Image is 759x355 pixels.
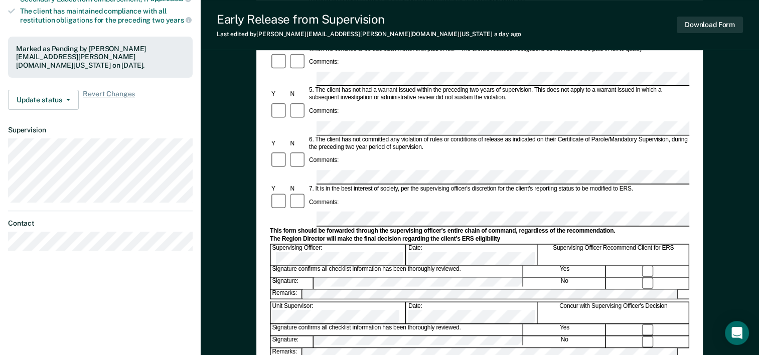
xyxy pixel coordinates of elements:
[725,321,749,345] div: Open Intercom Messenger
[289,91,308,98] div: N
[8,219,193,228] dt: Contact
[538,302,689,323] div: Concur with Supervising Officer's Decision
[308,108,340,115] div: Comments:
[524,278,606,289] div: No
[308,87,689,102] div: 5. The client has not had a warrant issued within the preceding two years of supervision. This do...
[308,185,689,193] div: 7. It is in the best interest of society, per the supervising officer's discretion for the client...
[494,31,521,38] span: a day ago
[524,336,606,347] div: No
[271,278,314,289] div: Signature:
[270,185,288,193] div: Y
[524,324,606,335] div: Yes
[407,302,537,323] div: Date:
[270,91,288,98] div: Y
[270,235,689,243] div: The Region Director will make the final decision regarding the client's ERS eligibility
[271,336,314,347] div: Signature:
[677,17,743,33] button: Download Form
[20,7,193,24] div: The client has maintained compliance with all restitution obligations for the preceding two
[308,199,340,206] div: Comments:
[271,290,303,299] div: Remarks:
[407,244,537,265] div: Date:
[271,302,406,323] div: Unit Supervisor:
[289,140,308,147] div: N
[8,126,193,134] dt: Supervision
[271,266,523,277] div: Signature confirms all checklist information has been thoroughly reviewed.
[308,59,340,66] div: Comments:
[8,90,79,110] button: Update status
[166,16,192,24] span: years
[308,136,689,151] div: 6. The client has not committed any violation of rules or conditions of release as indicated on t...
[289,185,308,193] div: N
[538,244,689,265] div: Supervising Officer Recommend Client for ERS
[270,227,689,235] div: This form should be forwarded through the supervising officer's entire chain of command, regardle...
[308,157,340,164] div: Comments:
[217,12,521,27] div: Early Release from Supervision
[16,45,185,70] div: Marked as Pending by [PERSON_NAME][EMAIL_ADDRESS][PERSON_NAME][DOMAIN_NAME][US_STATE] on [DATE].
[217,31,521,38] div: Last edited by [PERSON_NAME][EMAIL_ADDRESS][PERSON_NAME][DOMAIN_NAME][US_STATE]
[524,266,606,277] div: Yes
[271,324,523,335] div: Signature confirms all checklist information has been thoroughly reviewed.
[270,140,288,147] div: Y
[271,244,406,265] div: Supervising Officer:
[83,90,135,110] span: Revert Changes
